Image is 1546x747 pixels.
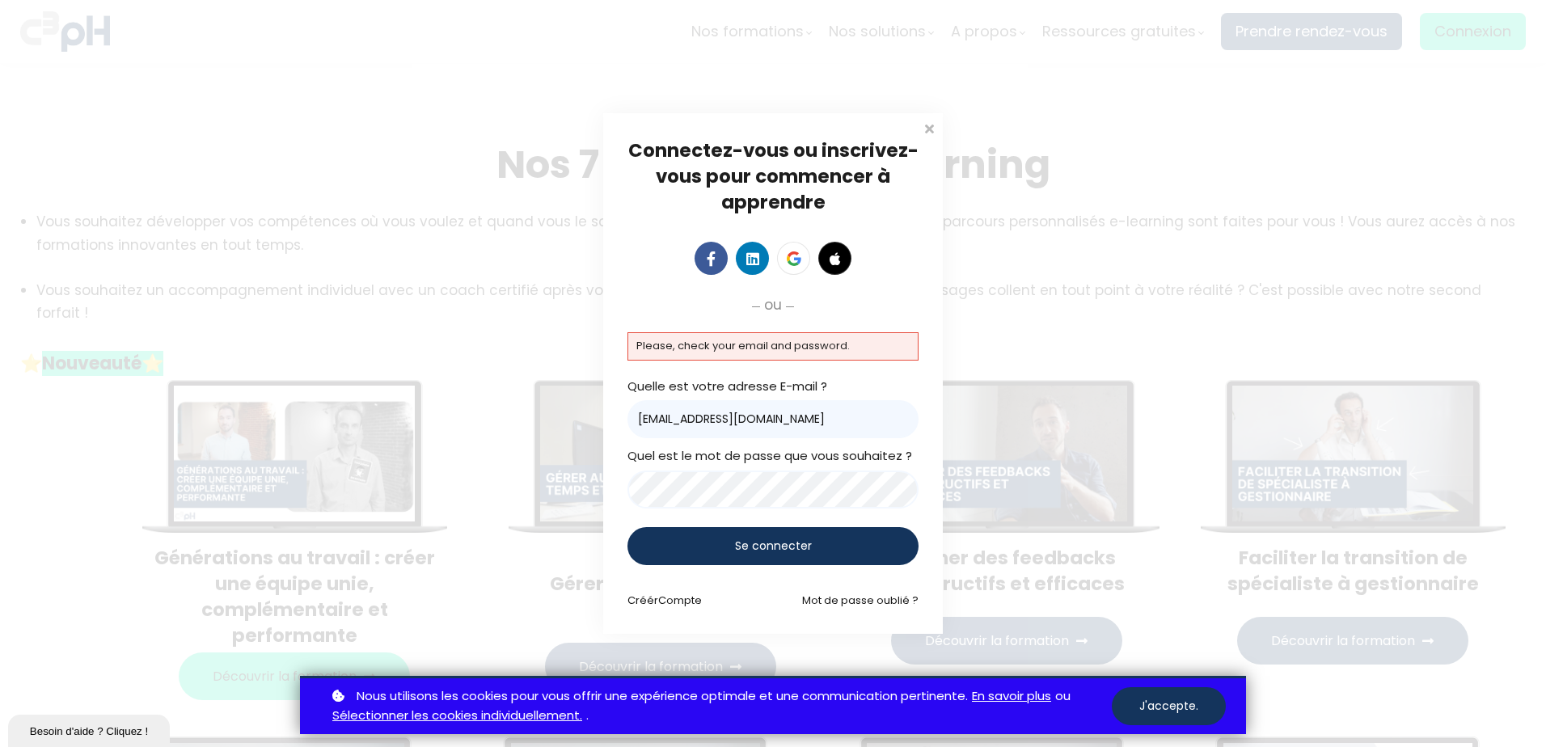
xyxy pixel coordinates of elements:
[972,686,1051,707] a: En savoir plus
[628,137,919,215] span: Connectez-vous ou inscrivez-vous pour commencer à apprendre
[735,538,812,555] span: Se connecter
[357,686,968,707] span: Nous utilisons les cookies pour vous offrir une expérience optimale et une communication pertinente.
[627,400,919,438] input: E-mail ?
[1112,687,1226,725] button: J'accepte.
[332,706,582,726] a: Sélectionner les cookies individuellement.
[764,293,782,316] span: ou
[658,593,702,608] span: Compte
[636,337,910,355] p: Please, check your email and password.
[802,593,919,608] a: Mot de passe oublié ?
[627,593,702,608] a: CréérCompte
[328,686,1112,727] p: ou .
[8,711,173,747] iframe: chat widget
